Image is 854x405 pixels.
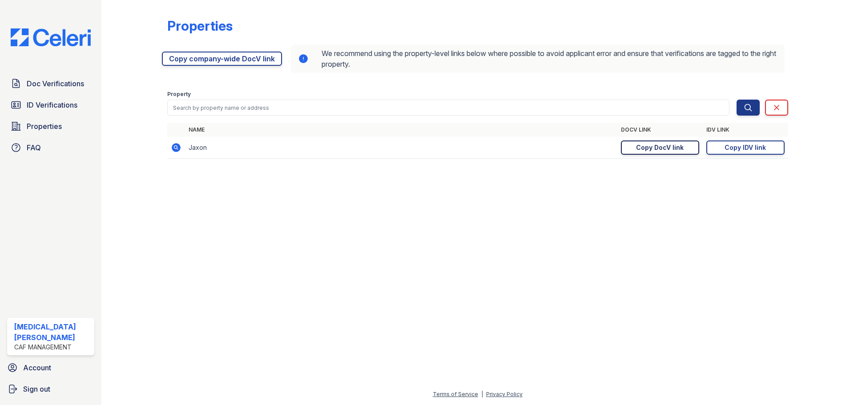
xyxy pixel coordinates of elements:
[167,91,191,98] label: Property
[291,44,785,73] div: We recommend using the property-level links below where possible to avoid applicant error and ens...
[27,121,62,132] span: Properties
[23,384,50,394] span: Sign out
[706,140,785,155] a: Copy IDV link
[167,100,729,116] input: Search by property name or address
[621,140,699,155] a: Copy DocV link
[27,100,77,110] span: ID Verifications
[486,391,523,397] a: Privacy Policy
[14,321,91,343] div: [MEDICAL_DATA][PERSON_NAME]
[636,143,684,152] div: Copy DocV link
[4,380,98,398] a: Sign out
[481,391,483,397] div: |
[23,362,51,373] span: Account
[4,28,98,46] img: CE_Logo_Blue-a8612792a0a2168367f1c8372b55b34899dd931a85d93a1a3d3e32e68fde9ad4.png
[703,123,788,137] th: IDV Link
[4,359,98,377] a: Account
[7,117,94,135] a: Properties
[725,143,766,152] div: Copy IDV link
[162,52,282,66] a: Copy company-wide DocV link
[27,78,84,89] span: Doc Verifications
[185,137,617,159] td: Jaxon
[7,96,94,114] a: ID Verifications
[14,343,91,352] div: CAF Management
[185,123,617,137] th: Name
[167,18,233,34] div: Properties
[27,142,41,153] span: FAQ
[7,75,94,92] a: Doc Verifications
[7,139,94,156] a: FAQ
[433,391,478,397] a: Terms of Service
[617,123,703,137] th: DocV Link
